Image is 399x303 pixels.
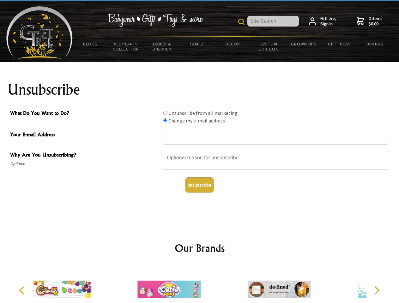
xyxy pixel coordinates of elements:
img: product search [238,19,245,25]
a: Gift Ideas [322,37,357,50]
img: Babyware - Gifts - Toys and more... [6,6,73,59]
textarea: Why Are You Unsubscribing? [162,151,389,170]
a: Family [179,37,215,50]
input: Site Search [247,16,299,27]
a: Custom Gift Box [251,37,286,56]
a: All Plants Collection [108,37,144,56]
span: Why Are You Unsubscribing? [10,151,159,160]
a: Hi there,Sign in [309,16,336,27]
a: 0 items$0.00 [357,16,383,27]
a: Brands [357,37,393,50]
input: Your E-mail Address [162,131,389,145]
strong: Sign in [320,21,336,27]
button: Next [370,283,384,297]
a: Babies & Children [144,37,179,56]
span: What Do You Want to Do? [10,109,159,118]
label: Unsubscribe from all marketing [168,110,238,116]
span: 0 items [369,15,383,27]
label: Change my e-mail address [168,117,225,124]
input: What Do You Want to Do? [163,111,167,115]
button: Unsubscribe [185,177,214,193]
button: Previous [16,283,30,297]
h1: Unsubscribe [8,82,392,97]
input: What Do You Want to Do? [163,118,167,122]
h2: Our Brands [13,241,387,256]
strong: $0.00 [369,21,383,27]
a: BLOGS [73,37,108,50]
a: Grown Ups [286,37,322,50]
span: Your E-mail Address [10,131,159,140]
a: Decor [215,37,251,50]
img: Babywear - Gifts - Toys & more [108,14,203,27]
span: Optional [10,160,159,168]
span: Hi there, [320,16,336,27]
